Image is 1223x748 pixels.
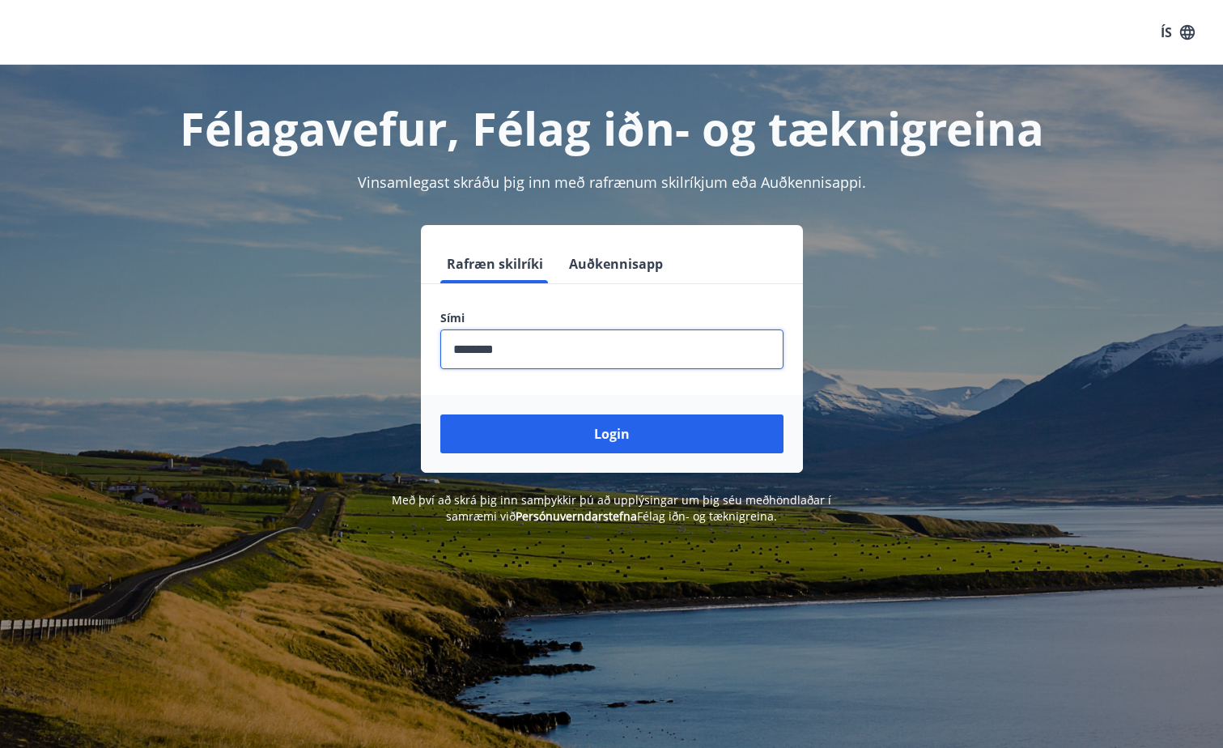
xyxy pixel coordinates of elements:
button: Auðkennisapp [563,244,669,283]
button: Rafræn skilríki [440,244,550,283]
label: Sími [440,310,783,326]
button: Login [440,414,783,453]
button: ÍS [1152,18,1204,47]
h1: Félagavefur, Félag iðn- og tæknigreina [49,97,1175,159]
a: Persónuverndarstefna [516,508,637,524]
span: Með því að skrá þig inn samþykkir þú að upplýsingar um þig séu meðhöndlaðar í samræmi við Félag i... [392,492,831,524]
span: Vinsamlegast skráðu þig inn með rafrænum skilríkjum eða Auðkennisappi. [358,172,866,192]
